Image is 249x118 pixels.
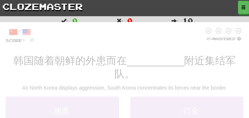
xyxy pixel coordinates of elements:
span: Score: [6,38,25,43]
span: : [117,18,123,23]
span: 0 [127,17,132,24]
span: : [61,18,68,23]
div: As North Korea displays aggression, South Korea concentrates its forces near the border. [6,84,243,91]
span: : [172,18,178,23]
span: 0 [72,17,77,24]
span: 10 [183,17,193,24]
span: 0 [30,37,34,43]
div: / [6,27,34,37]
span: 订金 [183,107,199,115]
span: 0 % [207,37,212,41]
span: 池塘 [53,107,69,115]
small: 2 . [180,110,183,114]
div: Mastered [204,36,243,41]
span: 韩国随着朝鲜的外患而在 [13,55,127,66]
span: __________ [127,55,184,66]
small: 1 . [50,110,53,114]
